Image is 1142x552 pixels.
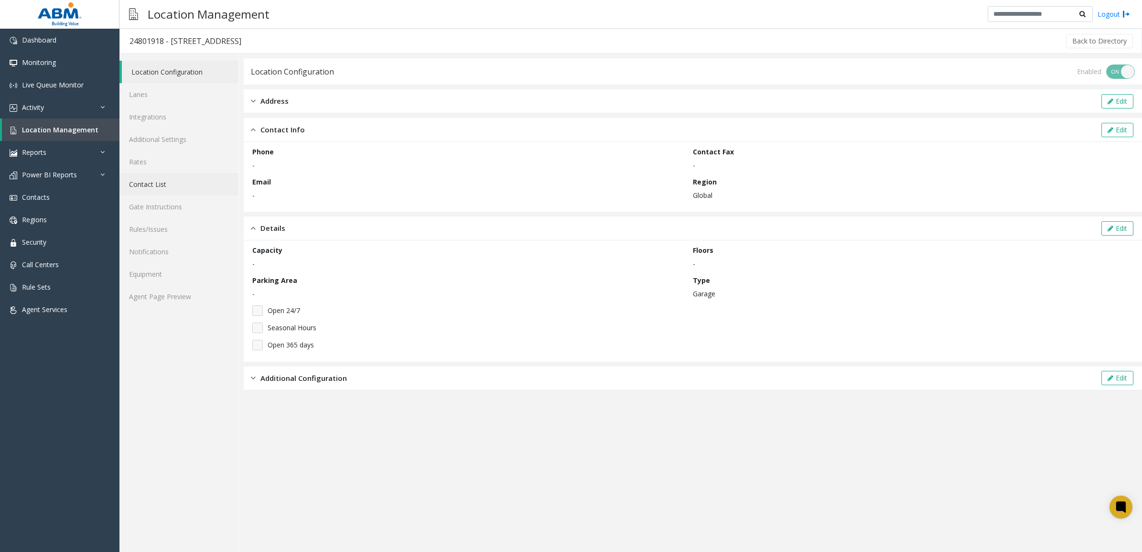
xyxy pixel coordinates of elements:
label: Contact Fax [693,147,734,157]
span: Security [22,238,46,247]
label: Capacity [252,245,282,255]
a: Rules/Issues [119,218,238,240]
img: 'icon' [10,127,17,134]
a: Integrations [119,106,238,128]
img: 'icon' [10,82,17,89]
a: Gate Instructions [119,195,238,218]
label: Floors [693,245,713,255]
div: 24801918 - [STREET_ADDRESS] [129,35,241,47]
button: Back to Directory [1066,34,1133,48]
div: Enabled [1077,66,1101,76]
img: 'icon' [10,284,17,292]
p: - [693,259,1129,269]
p: Global [693,190,1129,200]
button: Edit [1101,371,1133,385]
span: Seasonal Hours [268,323,316,333]
img: 'icon' [10,37,17,44]
button: Edit [1101,94,1133,108]
p: - [252,289,688,299]
span: Live Queue Monitor [22,80,84,89]
img: 'icon' [10,149,17,157]
p: Garage [693,289,1129,299]
h3: Location Management [143,2,274,26]
img: pageIcon [129,2,138,26]
img: 'icon' [10,261,17,269]
label: Type [693,275,710,285]
span: Agent Services [22,305,67,314]
span: Open 365 days [268,340,314,350]
label: Email [252,177,271,187]
label: Phone [252,147,274,157]
a: Notifications [119,240,238,263]
span: Rule Sets [22,282,51,292]
span: Power BI Reports [22,170,77,179]
a: Location Configuration [122,61,238,83]
img: 'icon' [10,239,17,247]
span: Call Centers [22,260,59,269]
button: Edit [1101,123,1133,137]
span: Additional Configuration [260,373,347,384]
span: Activity [22,103,44,112]
a: Equipment [119,263,238,285]
img: logout [1122,9,1130,19]
img: 'icon' [10,59,17,67]
a: Location Management [2,119,119,141]
img: closed [251,373,256,384]
img: 'icon' [10,194,17,202]
img: 'icon' [10,104,17,112]
img: 'icon' [10,216,17,224]
div: Location Configuration [251,65,334,78]
button: Edit [1101,221,1133,236]
span: Dashboard [22,35,56,44]
img: opened [251,124,256,135]
img: 'icon' [10,172,17,179]
img: opened [251,223,256,234]
p: - [252,259,688,269]
img: 'icon' [10,306,17,314]
p: - [252,160,688,170]
a: Additional Settings [119,128,238,151]
span: Contacts [22,193,50,202]
a: Lanes [119,83,238,106]
span: Location Management [22,125,98,134]
span: Open 24/7 [268,305,300,315]
label: Region [693,177,717,187]
span: Details [260,223,285,234]
a: Logout [1098,9,1130,19]
a: Contact List [119,173,238,195]
span: Address [260,96,289,107]
p: - [252,190,688,200]
img: closed [251,96,256,107]
span: Monitoring [22,58,56,67]
span: Reports [22,148,46,157]
a: Rates [119,151,238,173]
a: Agent Page Preview [119,285,238,308]
p: - [693,160,1129,170]
span: Contact Info [260,124,305,135]
span: Regions [22,215,47,224]
label: Parking Area [252,275,297,285]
